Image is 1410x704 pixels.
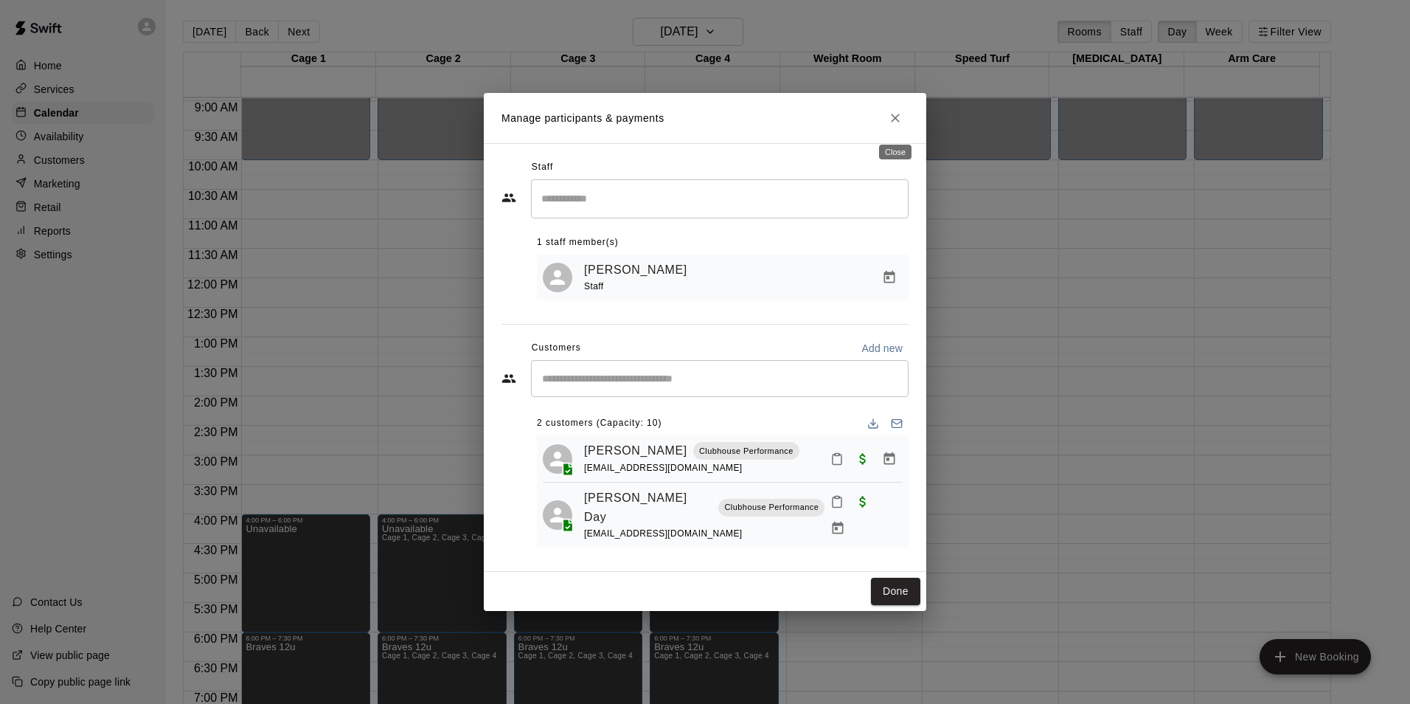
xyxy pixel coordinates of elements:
span: Staff [532,156,553,179]
div: Close [879,145,911,159]
div: Search staff [531,179,909,218]
a: [PERSON_NAME] [584,441,687,460]
p: Clubhouse Performance [724,501,819,514]
button: Add new [855,337,909,360]
span: [EMAIL_ADDRESS][DOMAIN_NAME] [584,528,743,539]
span: [EMAIL_ADDRESS][DOMAIN_NAME] [584,463,743,473]
div: Jackson Day [543,500,572,530]
span: 2 customers (Capacity: 10) [537,412,661,435]
div: Alex Gett [543,263,572,292]
button: Manage bookings & payment [876,446,903,472]
svg: Customers [501,371,516,386]
span: Customers [532,337,581,360]
svg: Staff [501,190,516,205]
button: Manage bookings & payment [824,515,851,542]
a: [PERSON_NAME] [584,260,687,280]
button: Email participants [885,412,909,435]
button: Close [882,105,909,131]
div: Camden Fritz [543,444,572,474]
a: [PERSON_NAME] Day [584,489,712,526]
button: Mark attendance [824,489,850,514]
button: Download list [861,412,885,435]
p: Manage participants & payments [501,111,664,126]
span: Paid with Credit [850,452,876,464]
button: Mark attendance [824,446,850,472]
div: Start typing to search customers... [531,360,909,397]
button: Manage bookings & payment [876,264,903,291]
span: Staff [584,281,603,291]
span: 1 staff member(s) [537,231,619,255]
span: Paid with Credit [850,494,876,507]
button: Done [871,578,920,605]
p: Clubhouse Performance [699,445,793,458]
p: Add new [861,341,903,356]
